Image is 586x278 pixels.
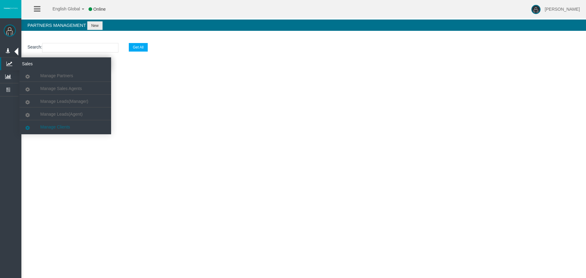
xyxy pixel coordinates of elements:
img: user-image [531,5,541,14]
img: logo.svg [3,7,18,9]
a: Manage Clients [20,121,111,132]
button: New [87,21,103,30]
span: Manage Sales Agents [40,86,82,91]
span: Online [93,7,106,12]
span: Manage Partners [40,73,73,78]
span: Partners Management [27,23,86,28]
span: Sales [17,57,77,70]
button: Get All [129,43,147,52]
a: Sales [1,57,111,70]
span: Manage Clients [40,125,70,129]
p: : [27,43,580,52]
a: Manage Partners [20,70,111,81]
label: Search [27,44,41,51]
a: Manage Sales Agents [20,83,111,94]
span: [PERSON_NAME] [545,7,580,12]
span: Manage Leads(Agent) [40,112,83,117]
span: English Global [45,6,80,11]
a: Manage Leads(Agent) [20,109,111,120]
a: Manage Leads(Manager) [20,96,111,107]
span: Manage Leads(Manager) [40,99,88,104]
